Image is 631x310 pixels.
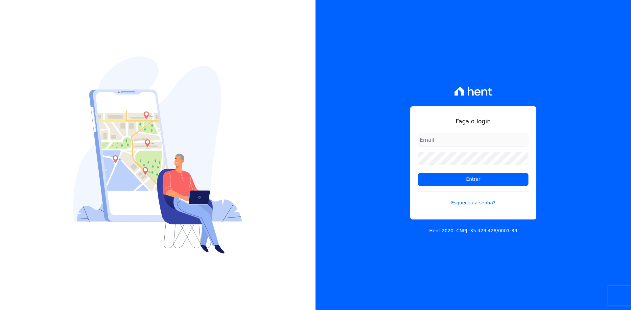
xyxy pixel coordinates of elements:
img: Login [73,56,242,254]
input: Email [418,134,528,147]
h1: Faça o login [418,117,528,126]
input: Entrar [418,173,528,186]
a: Esqueceu a senha? [418,191,528,206]
p: Hent 2020. CNPJ: 35.429.428/0001-39 [429,227,517,234]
